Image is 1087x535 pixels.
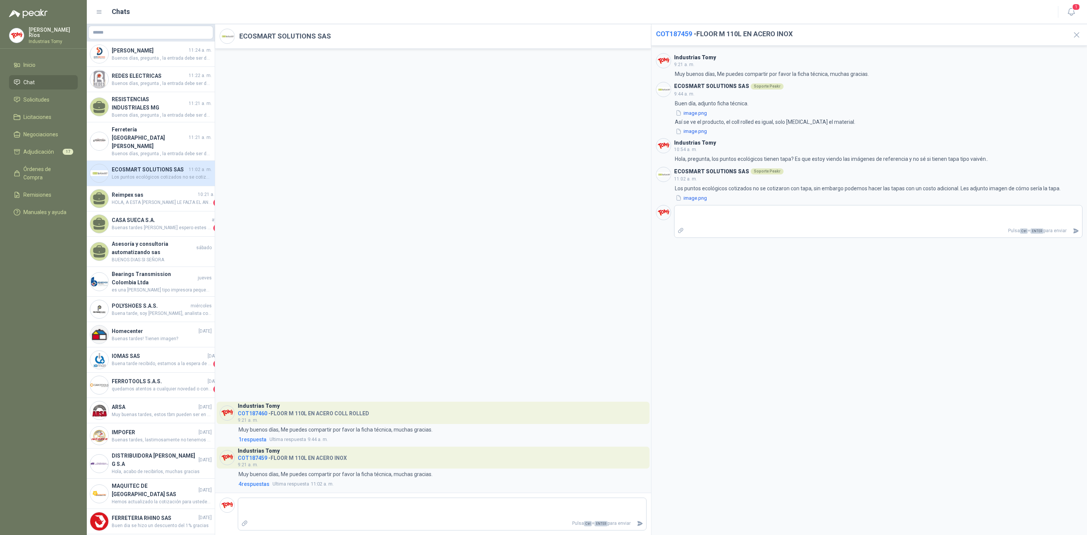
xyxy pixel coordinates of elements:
[674,84,749,88] h3: ECOSMART SOLUTIONS SAS
[238,517,251,530] label: Adjuntar archivos
[87,297,215,322] a: Company LogoPOLYSHOES S.A.S.miércolesBuena tarde, soy [PERSON_NAME], analista comercial de POLYSH...
[90,351,108,369] img: Company Logo
[656,205,671,220] img: Company Logo
[87,267,215,297] a: Company LogoBearings Transmission Colombia Ltdajueveses una [PERSON_NAME] tipo impresora pequeña..
[238,462,258,467] span: 9:21 a. m.
[675,70,869,78] p: Muy buenos días, Me puedes compartir por favor la ficha técnica, muchas gracias.
[189,100,212,107] span: 11:21 a. m.
[273,480,334,488] span: 11:02 a. m.
[90,325,108,344] img: Company Logo
[238,449,280,453] h3: Industrias Tomy
[112,191,196,199] h4: Reimpex sas
[112,310,212,317] span: Buena tarde, soy [PERSON_NAME], analista comercial de POLYSHOES SAS (Cali, [PERSON_NAME]) Compart...
[87,347,215,373] a: Company LogoIOMAS SAS[DATE]Buena tarde recibido, estamos a la espera de poder gestionar cartera y...
[199,456,212,464] span: [DATE]
[87,42,215,67] a: Company Logo[PERSON_NAME]11:24 a. m.Buenos días, pregunta , la entrada debe ser de 3mm, el cotiza...
[29,39,78,44] p: Industrias Tomy
[238,404,280,408] h3: Industrias Tomy
[87,237,215,267] a: Asesoría y consultoria automatizando sassábadoBUENOS DIAS SI SEÑORA
[220,29,234,43] img: Company Logo
[213,360,221,368] span: 2
[674,176,697,182] span: 11:02 a. m.
[675,155,988,163] p: Hola, pregunta, los puntos ecológicos tienen tapa? Es que estoy viendo las imágenes de referencia...
[112,270,196,287] h4: Bearings Transmission Colombia Ltda
[23,96,49,104] span: Solicitudes
[29,27,78,38] p: [PERSON_NAME] Ríos
[87,322,215,347] a: Company LogoHomecenter[DATE]Buenas tardes! Tienen imagen?
[63,149,73,155] span: 17
[198,191,221,198] span: 10:21 a. m.
[112,514,197,522] h4: FERRETERIA RHINO SAS
[674,91,694,97] span: 9:44 a. m.
[87,211,215,237] a: CASA SUECA S.A.ayerBuenas tardes [PERSON_NAME] espero estes bien, por favor confirmar cuantos mm ...
[90,70,108,88] img: Company Logo
[87,449,215,479] a: Company LogoDISTRIBUIDORA [PERSON_NAME] G S.A[DATE]Hola, acabo de recibirlos, muchas gracias
[112,46,187,55] h4: [PERSON_NAME]
[90,401,108,419] img: Company Logo
[238,409,369,416] h4: - FLOOR M 110L EN ACERO COLL ROLLED
[9,75,78,89] a: Chat
[87,186,215,211] a: Reimpex sas10:21 a. m.HOLA, A ESTA [PERSON_NAME] LE FALTA EL ANCHO ... 3M ES EL PASO/ 426 EL DESA...
[675,128,708,136] button: image.png
[196,244,212,251] span: sábado
[656,139,671,153] img: Company Logo
[656,30,692,38] span: COT187459
[87,161,215,186] a: Company LogoECOSMART SOLUTIONS SAS11:02 a. m.Los puntos ecológicos cotizados no se cotizaron con ...
[112,287,212,294] span: es una [PERSON_NAME] tipo impresora pequeña..
[112,240,195,256] h4: Asesoría y consultoria automatizando sas
[90,300,108,318] img: Company Logo
[208,353,221,360] span: [DATE]
[112,522,212,529] span: Buen dia se hizo un descuento del 1% gracias
[112,428,197,436] h4: IMPOFER
[213,199,221,207] span: 1
[674,224,687,237] label: Adjuntar archivos
[23,191,51,199] span: Remisiones
[90,273,108,291] img: Company Logo
[9,93,78,107] a: Solicitudes
[90,512,108,530] img: Company Logo
[87,479,215,509] a: Company LogoMAQUITEC DE [GEOGRAPHIC_DATA] SAS[DATE]Hemos actualizado la cotización para ustedes, ...
[23,165,71,182] span: Órdenes de Compra
[674,147,697,152] span: 10:54 a. m.
[90,164,108,182] img: Company Logo
[9,188,78,202] a: Remisiones
[675,184,1061,193] p: Los puntos ecológicos cotizados no se cotizaron con tapa, sin embargo podemos hacer las tapas con...
[87,398,215,423] a: Company LogoARSA[DATE]Muy buenas tardes, estos tbm pueden ser en material Viton, gracias.
[90,376,108,394] img: Company Logo
[23,130,58,139] span: Negociaciones
[9,205,78,219] a: Manuales y ayuda
[112,452,197,468] h4: DISTRIBUIDORA [PERSON_NAME] G S.A
[675,194,708,202] button: image.png
[191,302,212,310] span: miércoles
[112,385,212,393] span: quedamos atentos a cualquier novedad o consulta
[273,480,309,488] span: Ultima respuesta
[23,61,35,69] span: Inicio
[199,429,212,436] span: [DATE]
[237,480,647,488] a: 4respuestasUltima respuesta11:02 a. m.
[189,47,212,54] span: 11:24 a. m.
[23,113,51,121] span: Licitaciones
[751,83,784,89] div: Soporte Peakr
[112,174,212,181] span: Los puntos ecológicos cotizados no se cotizaron con tapa, sin embargo podemos hacer las tapas con...
[87,509,215,534] a: Company LogoFERRETERIA RHINO SAS[DATE]Buen dia se hizo un descuento del 1% gracias
[112,224,212,232] span: Buenas tardes [PERSON_NAME] espero estes bien, por favor confirmar cuantos mm de ancho tiene esta...
[90,455,108,473] img: Company Logo
[87,423,215,449] a: Company LogoIMPOFER[DATE]Buenas tardes, lastimosamente no tenemos el equipo por Comodato. Sin emb...
[9,162,78,185] a: Órdenes de Compra
[687,224,1070,237] p: Pulsa + para enviar
[112,436,212,444] span: Buenas tardes, lastimosamente no tenemos el equipo por Comodato. Sin embargo, podemos otorgar un ...
[112,72,187,80] h4: REDES ELECTRICAS
[251,517,634,530] p: Pulsa + para enviar
[269,436,328,443] span: 9:44 a. m.
[112,352,206,360] h4: IOMAS SAS
[656,167,671,182] img: Company Logo
[675,99,748,108] p: Buen día, adjunto ficha técnica.
[199,328,212,335] span: [DATE]
[220,406,234,420] img: Company Logo
[112,150,212,157] span: Buenos días, pregunta , la entrada debe ser de 3mm, el cotizado es así? Referencia 22-18 110
[87,92,215,122] a: RESISTENCIAS INDUSTRIALES MG11:21 a. m.Buenos días, pregunta , la entrada debe ser de 3mm, el cot...
[23,78,35,86] span: Chat
[90,485,108,503] img: Company Logo
[674,62,694,67] span: 9:21 a. m.
[239,31,331,42] h2: ECOSMART SOLUTIONS SAS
